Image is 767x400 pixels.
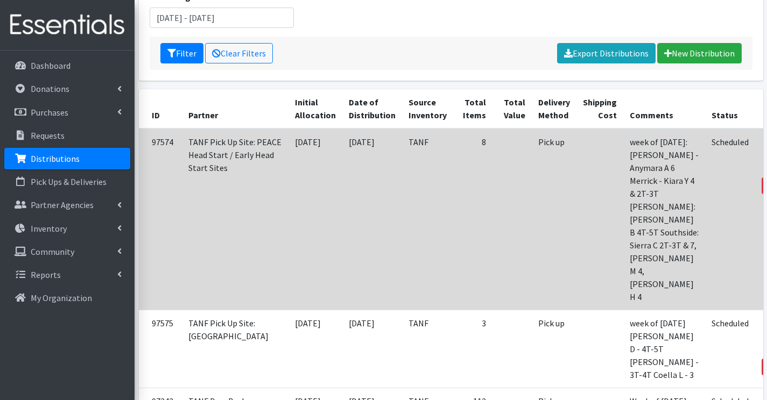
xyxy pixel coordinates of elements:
[139,310,182,388] td: 97575
[402,310,453,388] td: TANF
[4,287,130,309] a: My Organization
[31,60,71,71] p: Dashboard
[4,55,130,76] a: Dashboard
[4,171,130,192] a: Pick Ups & Deliveries
[623,89,705,128] th: Comments
[705,310,755,388] td: Scheduled
[288,310,342,388] td: [DATE]
[492,89,532,128] th: Total Value
[31,269,61,280] p: Reports
[150,8,294,28] input: January 1, 2011 - December 31, 2011
[31,199,94,210] p: Partner Agencies
[182,310,288,388] td: TANF Pick Up Site: [GEOGRAPHIC_DATA]
[342,310,402,388] td: [DATE]
[623,310,705,388] td: week of [DATE] [PERSON_NAME] D - 4T-5T [PERSON_NAME] - 3T-4T Coella L - 3
[182,128,288,310] td: TANF Pick Up Site: PEACE Head Start / Early Head Start Sites
[4,102,130,123] a: Purchases
[31,83,69,94] p: Donations
[31,130,65,141] p: Requests
[31,223,67,234] p: Inventory
[532,89,576,128] th: Delivery Method
[4,194,130,216] a: Partner Agencies
[453,89,492,128] th: Total Items
[402,89,453,128] th: Source Inventory
[705,128,755,310] td: Scheduled
[288,128,342,310] td: [DATE]
[182,89,288,128] th: Partner
[288,89,342,128] th: Initial Allocation
[160,43,203,63] button: Filter
[453,128,492,310] td: 8
[402,128,453,310] td: TANF
[31,292,92,303] p: My Organization
[4,125,130,146] a: Requests
[31,107,68,118] p: Purchases
[453,310,492,388] td: 3
[31,153,80,164] p: Distributions
[623,128,705,310] td: week of [DATE]: [PERSON_NAME] - Anymara A 6 Merrick - Kiara Y 4 & 2T-3T [PERSON_NAME]: [PERSON_NA...
[532,310,576,388] td: Pick up
[31,246,74,257] p: Community
[705,89,755,128] th: Status
[576,89,623,128] th: Shipping Cost
[4,148,130,169] a: Distributions
[4,241,130,262] a: Community
[139,89,182,128] th: ID
[31,176,107,187] p: Pick Ups & Deliveries
[4,264,130,285] a: Reports
[205,43,273,63] a: Clear Filters
[657,43,742,63] a: New Distribution
[342,128,402,310] td: [DATE]
[139,128,182,310] td: 97574
[4,78,130,99] a: Donations
[532,128,576,310] td: Pick up
[342,89,402,128] th: Date of Distribution
[557,43,656,63] a: Export Distributions
[4,7,130,43] img: HumanEssentials
[4,218,130,239] a: Inventory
